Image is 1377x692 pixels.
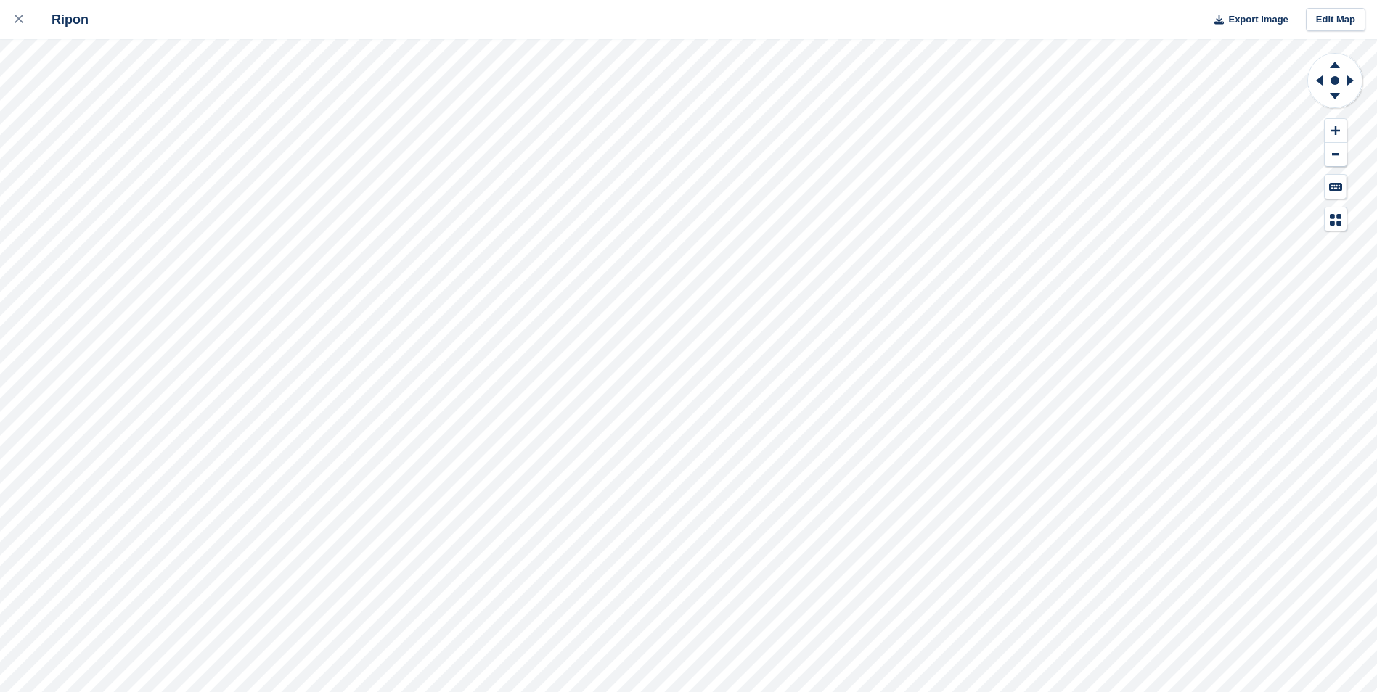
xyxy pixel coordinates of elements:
[1325,143,1347,167] button: Zoom Out
[1325,175,1347,199] button: Keyboard Shortcuts
[38,11,89,28] div: Ripon
[1325,119,1347,143] button: Zoom In
[1325,207,1347,231] button: Map Legend
[1206,8,1288,32] button: Export Image
[1228,12,1288,27] span: Export Image
[1306,8,1365,32] a: Edit Map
